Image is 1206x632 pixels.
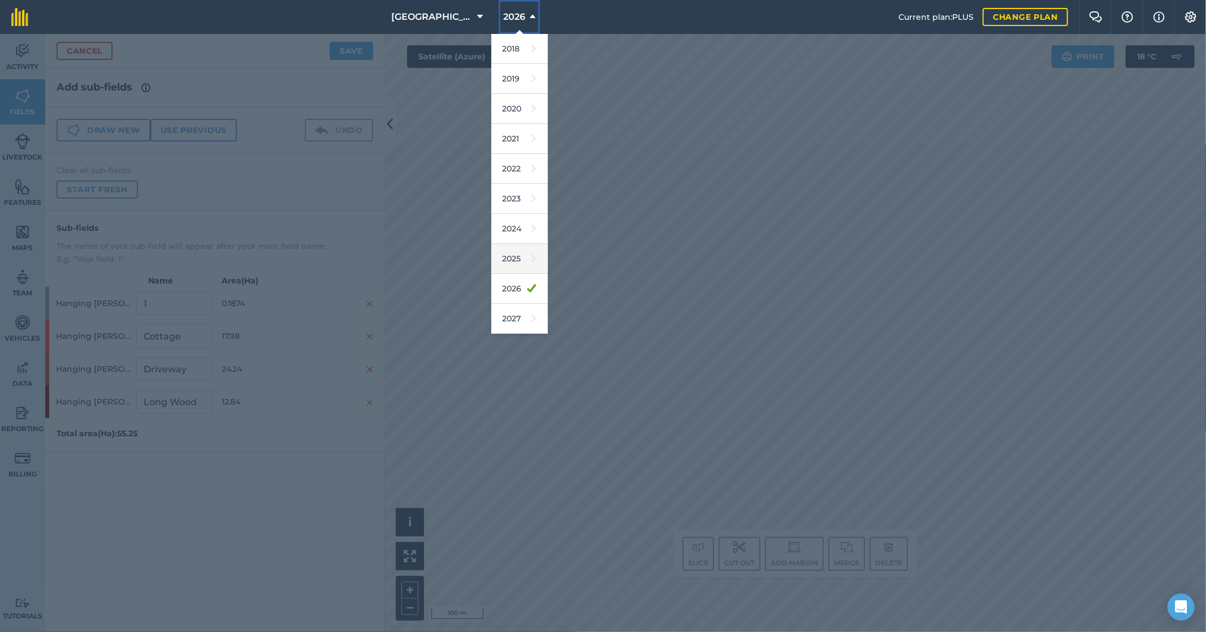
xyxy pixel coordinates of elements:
a: 2019 [491,64,548,94]
span: [GEOGRAPHIC_DATA] [392,10,473,24]
img: Two speech bubbles overlapping with the left bubble in the forefront [1089,11,1103,23]
a: 2022 [491,154,548,184]
a: 2027 [491,304,548,334]
img: A question mark icon [1121,11,1134,23]
a: 2025 [491,244,548,274]
a: 2018 [491,34,548,64]
img: svg+xml;base64,PHN2ZyB4bWxucz0iaHR0cDovL3d3dy53My5vcmcvMjAwMC9zdmciIHdpZHRoPSIxNyIgaGVpZ2h0PSIxNy... [1153,10,1165,24]
a: 2021 [491,124,548,154]
img: fieldmargin Logo [11,8,28,26]
span: Current plan : PLUS [898,11,974,23]
a: 2026 [491,274,548,304]
span: 2026 [503,10,525,24]
div: Open Intercom Messenger [1168,594,1195,621]
a: 2020 [491,94,548,124]
a: Change plan [983,8,1068,26]
img: A cog icon [1184,11,1198,23]
a: 2024 [491,214,548,244]
a: 2023 [491,184,548,214]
